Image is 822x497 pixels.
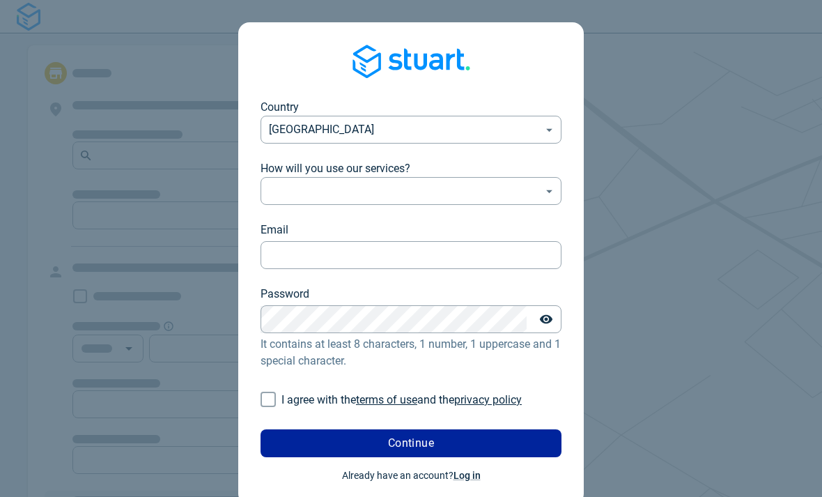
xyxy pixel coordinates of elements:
[454,393,522,406] a: privacy policy
[261,429,561,457] button: Continue
[261,222,288,238] label: Email
[261,116,561,144] div: [GEOGRAPHIC_DATA]
[453,470,481,481] a: Log in
[261,286,309,303] label: Password
[388,438,435,449] span: Continue
[532,305,560,333] button: Toggle password visibility
[342,470,481,481] span: Already have an account?
[261,336,561,369] p: It contains at least 8 characters, 1 number, 1 uppercase and 1 special character.
[261,100,299,114] span: Country
[281,393,522,406] span: I agree with the and the
[261,162,410,175] span: How will you use our services?
[356,393,417,406] a: terms of use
